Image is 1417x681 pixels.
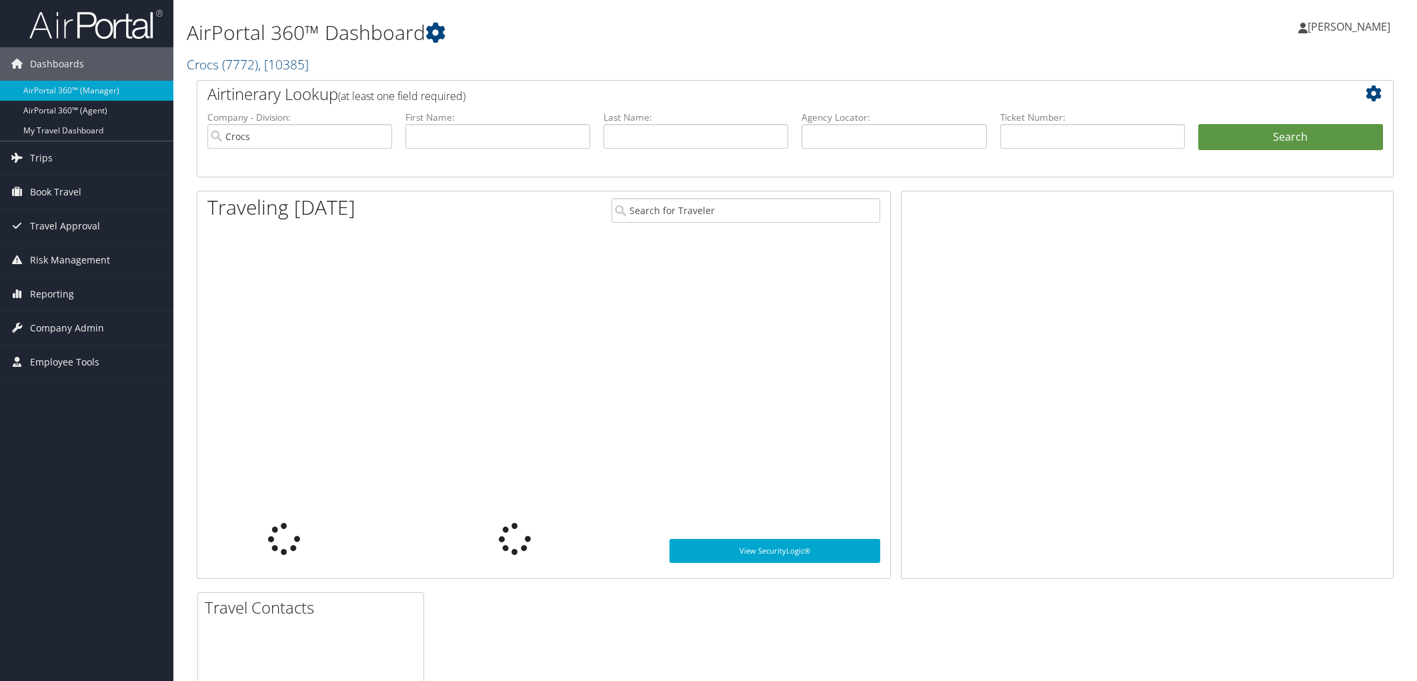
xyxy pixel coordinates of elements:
span: (at least one field required) [338,89,465,103]
a: View SecurityLogic® [669,539,880,563]
span: ( 7772 ) [222,55,258,73]
button: Search [1198,124,1383,151]
span: , [ 10385 ] [258,55,309,73]
label: First Name: [405,111,590,124]
label: Last Name: [603,111,788,124]
h1: AirPortal 360™ Dashboard [187,19,998,47]
span: Employee Tools [30,346,99,379]
span: Dashboards [30,47,84,81]
span: Risk Management [30,243,110,277]
h1: Traveling [DATE] [207,193,355,221]
img: airportal-logo.png [29,9,163,40]
span: Reporting [30,277,74,311]
label: Agency Locator: [802,111,986,124]
span: Trips [30,141,53,175]
label: Ticket Number: [1000,111,1185,124]
h2: Travel Contacts [205,596,423,619]
span: Book Travel [30,175,81,209]
a: Crocs [187,55,309,73]
h2: Airtinerary Lookup [207,83,1284,105]
input: Search for Traveler [611,198,880,223]
a: [PERSON_NAME] [1298,7,1404,47]
span: Travel Approval [30,209,100,243]
label: Company - Division: [207,111,392,124]
span: Company Admin [30,311,104,345]
span: [PERSON_NAME] [1308,19,1390,34]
